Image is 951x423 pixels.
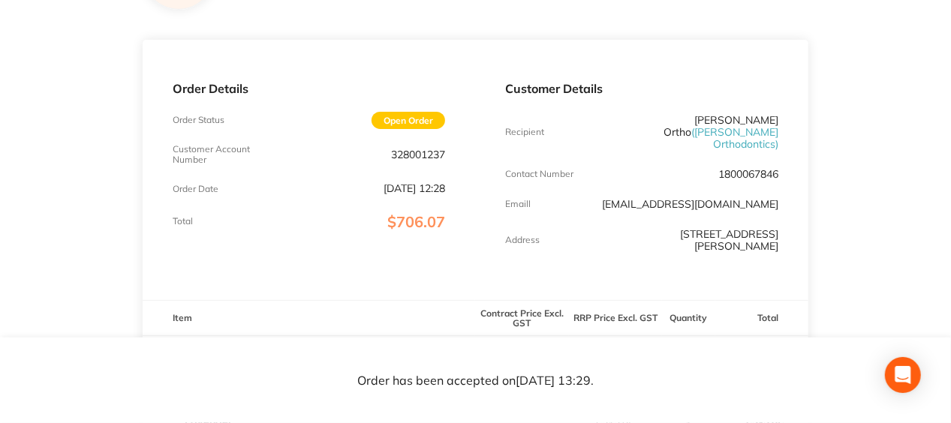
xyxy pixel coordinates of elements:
[173,115,224,125] p: Order Status
[715,301,808,336] th: Total
[597,228,778,252] p: [STREET_ADDRESS][PERSON_NAME]
[173,144,263,165] p: Customer Account Number
[602,197,778,211] a: [EMAIL_ADDRESS][DOMAIN_NAME]
[173,82,445,95] p: Order Details
[384,182,445,194] p: [DATE] 12:28
[505,235,540,245] p: Address
[143,301,475,336] th: Item
[372,112,445,129] span: Open Order
[387,212,445,231] span: $706.07
[597,114,778,150] p: [PERSON_NAME] Ortho
[662,301,715,336] th: Quantity
[173,184,218,194] p: Order Date
[569,301,662,336] th: RRP Price Excl. GST
[718,168,778,180] p: 1800067846
[691,125,778,151] span: ( [PERSON_NAME] Orthodontics )
[505,82,778,95] p: Customer Details
[391,148,445,160] p: 328001237
[505,127,544,137] p: Recipient
[505,199,531,209] p: Emaill
[173,216,193,226] p: Total
[505,169,573,179] p: Contact Number
[475,301,568,336] th: Contract Price Excl. GST
[357,373,594,387] p: Order has been accepted on [DATE] 13:29 .
[885,357,921,393] div: Open Intercom Messenger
